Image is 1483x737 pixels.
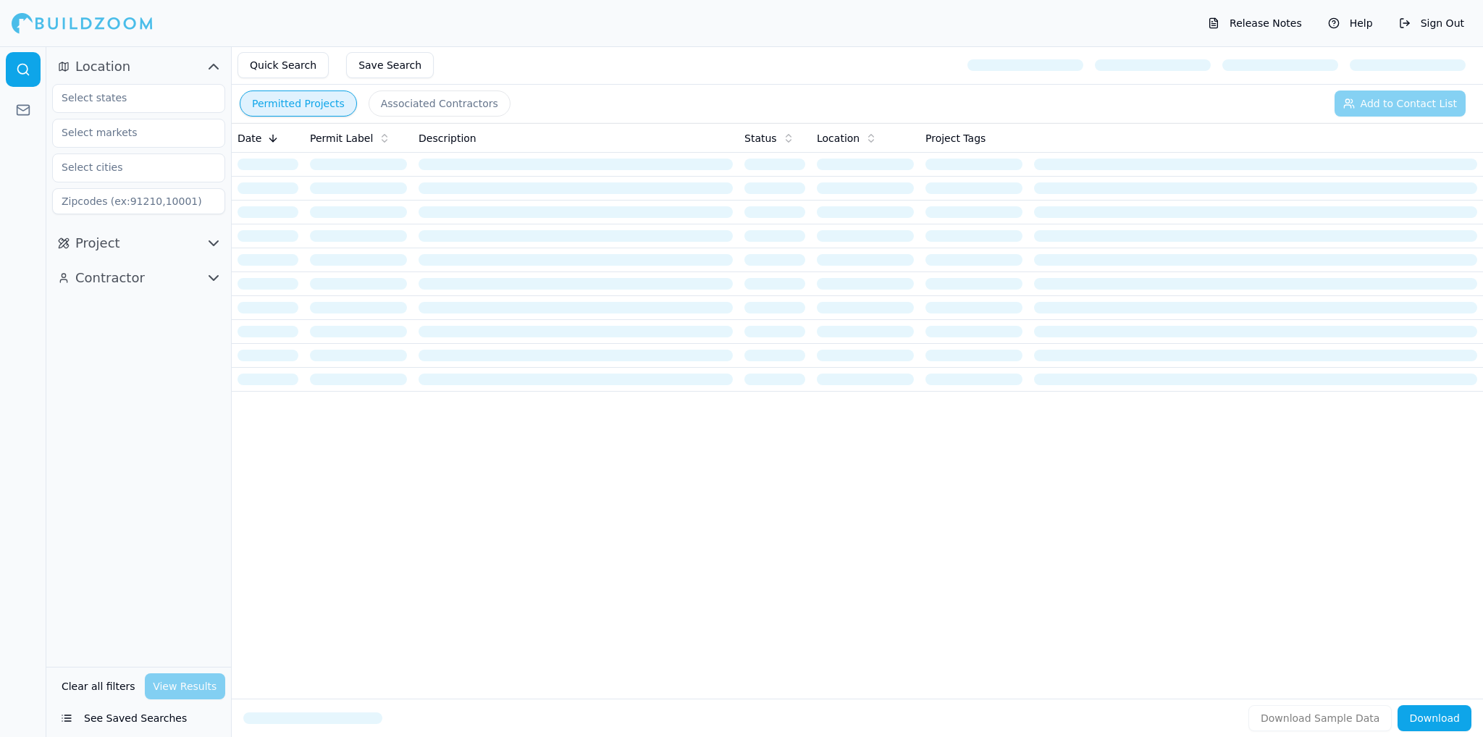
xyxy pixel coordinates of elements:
[419,131,476,146] span: Description
[238,131,261,146] span: Date
[1201,12,1309,35] button: Release Notes
[53,154,206,180] input: Select cities
[52,188,225,214] input: Zipcodes (ex:91210,10001)
[75,56,130,77] span: Location
[52,232,225,255] button: Project
[75,233,120,253] span: Project
[369,90,511,117] button: Associated Contractors
[75,268,145,288] span: Contractor
[53,85,206,111] input: Select states
[1398,705,1471,731] button: Download
[346,52,434,78] button: Save Search
[52,266,225,290] button: Contractor
[240,90,357,117] button: Permitted Projects
[238,52,329,78] button: Quick Search
[1392,12,1471,35] button: Sign Out
[52,705,225,731] button: See Saved Searches
[58,673,139,699] button: Clear all filters
[1321,12,1380,35] button: Help
[53,119,206,146] input: Select markets
[817,131,860,146] span: Location
[52,55,225,78] button: Location
[744,131,777,146] span: Status
[925,131,986,146] span: Project Tags
[310,131,373,146] span: Permit Label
